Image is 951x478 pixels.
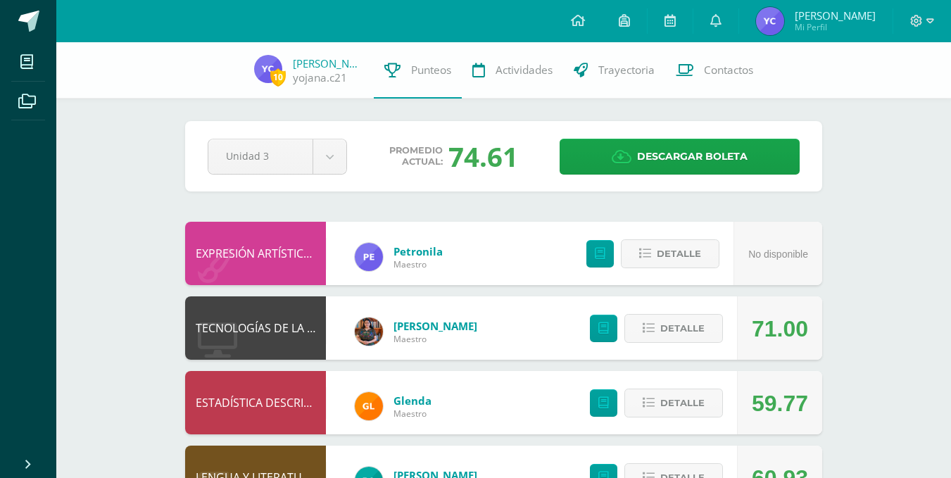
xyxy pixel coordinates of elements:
a: Glenda [393,394,432,408]
span: Punteos [411,63,451,77]
button: Detalle [621,239,719,268]
span: Maestro [393,333,477,345]
a: Actividades [462,42,563,99]
img: 3c67571ce50f9dae07b8b8342f80844c.png [756,7,784,35]
span: Unidad 3 [226,139,295,172]
span: Promedio actual: [389,145,443,168]
a: [PERSON_NAME] [293,56,363,70]
img: 60a759e8b02ec95d430434cf0c0a55c7.png [355,317,383,346]
a: Descargar boleta [560,139,800,175]
div: TECNOLOGÍAS DE LA INFORMACIÓN Y LA COMUNICACIÓN 5 [185,296,326,360]
a: yojana.c21 [293,70,347,85]
span: [PERSON_NAME] [795,8,876,23]
button: Detalle [624,314,723,343]
button: Detalle [624,389,723,417]
div: 71.00 [752,297,808,360]
a: Unidad 3 [208,139,346,174]
a: Punteos [374,42,462,99]
span: No disponible [748,249,808,260]
div: EXPRESIÓN ARTÍSTICA (MOVIMIENTO) [185,222,326,285]
span: Detalle [657,241,701,267]
img: 5c99eb5223c44f6a28178f7daff48da6.png [355,243,383,271]
span: Trayectoria [598,63,655,77]
img: 7115e4ef1502d82e30f2a52f7cb22b3f.png [355,392,383,420]
span: Descargar boleta [637,139,748,174]
span: Mi Perfil [795,21,876,33]
img: 3c67571ce50f9dae07b8b8342f80844c.png [254,55,282,83]
div: ESTADÍSTICA DESCRIPTIVA [185,371,326,434]
span: Contactos [704,63,753,77]
span: Maestro [393,408,432,420]
span: Detalle [660,315,705,341]
span: Detalle [660,390,705,416]
span: Maestro [393,258,443,270]
div: 74.61 [448,138,518,175]
div: 59.77 [752,372,808,435]
a: Petronila [393,244,443,258]
a: Contactos [665,42,764,99]
a: Trayectoria [563,42,665,99]
span: Actividades [496,63,553,77]
span: 10 [270,68,286,86]
a: [PERSON_NAME] [393,319,477,333]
